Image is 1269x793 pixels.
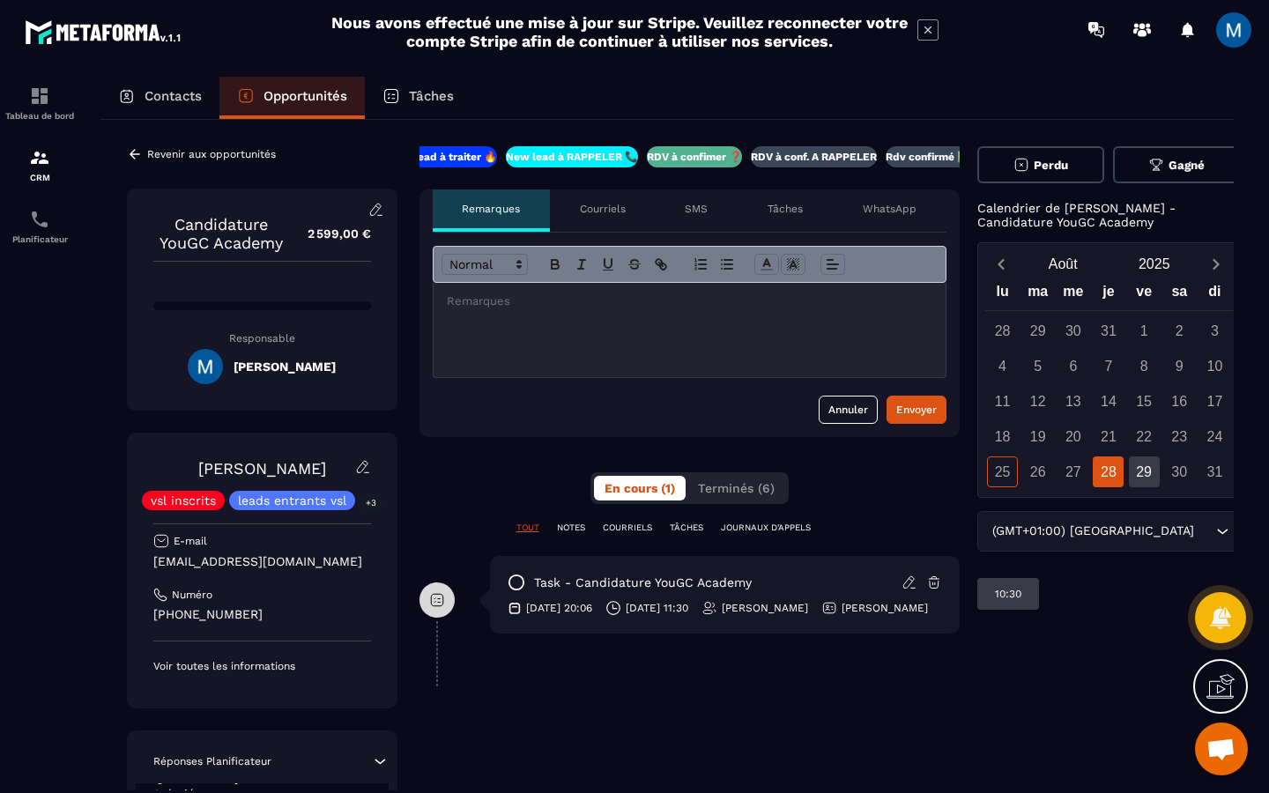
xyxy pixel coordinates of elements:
p: vsl inscrits [151,494,216,507]
div: 16 [1164,386,1195,417]
p: [DATE] 20:06 [526,601,592,615]
p: RDV à confimer ❓ [647,150,742,164]
a: formationformationTableau de bord [4,72,75,134]
button: Annuler [819,396,878,424]
div: 8 [1129,351,1160,382]
p: RDV à conf. A RAPPELER [751,150,877,164]
p: COURRIELS [603,522,652,534]
p: task - Candidature YouGC Academy [534,574,752,591]
img: logo [25,16,183,48]
div: 20 [1057,421,1088,452]
p: Revenir aux opportunités [147,148,276,160]
div: 29 [1129,456,1160,487]
button: Envoyer [887,396,946,424]
p: +3 [360,493,382,512]
div: Calendar days [985,315,1233,487]
div: 22 [1129,421,1160,452]
div: 19 [1022,421,1053,452]
p: Tâches [409,88,454,104]
div: 3 [1199,315,1230,346]
div: sa [1161,279,1197,310]
div: 28 [1093,456,1124,487]
div: 23 [1164,421,1195,452]
div: 14 [1093,386,1124,417]
p: CRM [4,173,75,182]
p: Tâches [768,202,803,216]
p: [PHONE_NUMBER] [153,606,371,623]
p: SMS [685,202,708,216]
div: 31 [1199,456,1230,487]
p: TOUT [516,522,539,534]
img: scheduler [29,209,50,230]
p: Calendrier de [PERSON_NAME] - Candidature YouGC Academy [977,201,1241,229]
div: 4 [987,351,1018,382]
input: Search for option [1198,522,1212,541]
div: ve [1126,279,1161,310]
div: 31 [1093,315,1124,346]
a: Ouvrir le chat [1195,723,1248,775]
p: Contacts [145,88,202,104]
p: Réponses Planificateur [153,754,271,768]
div: 5 [1022,351,1053,382]
div: 27 [1057,456,1088,487]
p: [EMAIL_ADDRESS][DOMAIN_NAME] [153,553,371,570]
p: New lead à traiter 🔥 [388,150,497,164]
p: [PERSON_NAME] [722,601,808,615]
div: 7 [1093,351,1124,382]
div: 10 [1199,351,1230,382]
div: 24 [1199,421,1230,452]
div: 30 [1057,315,1088,346]
div: 12 [1022,386,1053,417]
a: schedulerschedulerPlanificateur [4,196,75,257]
div: 6 [1057,351,1088,382]
div: 28 [987,315,1018,346]
span: Terminés (6) [698,481,775,495]
a: [PERSON_NAME] [198,459,326,478]
h5: [PERSON_NAME] [234,359,336,374]
div: je [1091,279,1126,310]
p: TÂCHES [670,522,703,534]
p: Opportunités [263,88,347,104]
p: 10:30 [995,587,1021,601]
p: E-mail [174,534,207,548]
p: Courriels [580,202,626,216]
div: 17 [1199,386,1230,417]
p: 2 599,00 € [290,217,371,251]
p: Tableau de bord [4,111,75,121]
div: 9 [1164,351,1195,382]
p: Rdv confirmé ✅ [886,150,970,164]
p: New lead à RAPPELER 📞 [506,150,638,164]
img: formation [29,147,50,168]
button: Perdu [977,146,1105,183]
p: Planificateur [4,234,75,244]
div: 1 [1129,315,1160,346]
a: Tâches [365,77,471,119]
p: Numéro [172,588,212,602]
div: lu [985,279,1020,310]
div: Calendar wrapper [985,279,1233,487]
div: 21 [1093,421,1124,452]
div: 26 [1022,456,1053,487]
div: 11 [987,386,1018,417]
p: JOURNAUX D'APPELS [721,522,811,534]
div: 2 [1164,315,1195,346]
p: Responsable [153,332,371,345]
button: Gagné [1113,146,1241,183]
button: Previous month [985,252,1018,276]
p: WhatsApp [863,202,916,216]
p: [PERSON_NAME] [842,601,928,615]
div: me [1056,279,1091,310]
span: En cours (1) [605,481,675,495]
div: 15 [1129,386,1160,417]
button: En cours (1) [594,476,686,500]
button: Terminés (6) [687,476,785,500]
div: di [1197,279,1232,310]
div: 13 [1057,386,1088,417]
p: Remarques [462,202,520,216]
img: formation [29,85,50,107]
p: [DATE] 11:30 [626,601,688,615]
button: Open months overlay [1018,248,1109,279]
div: ma [1020,279,1056,310]
p: NOTES [557,522,585,534]
div: 30 [1164,456,1195,487]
